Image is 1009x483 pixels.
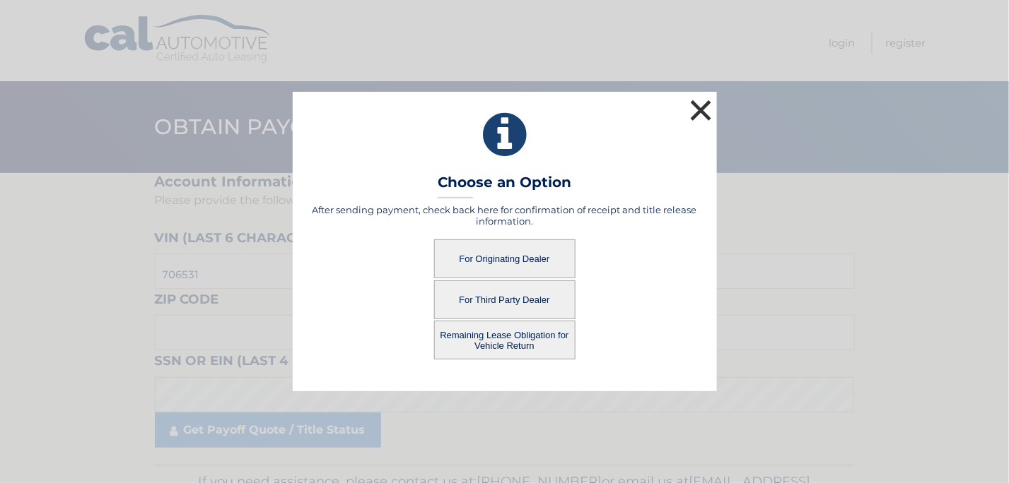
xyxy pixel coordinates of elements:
h3: Choose an Option [438,174,571,198]
button: Remaining Lease Obligation for Vehicle Return [434,321,576,359]
button: For Third Party Dealer [434,280,576,319]
button: For Originating Dealer [434,239,576,278]
button: × [687,96,716,124]
h5: After sending payment, check back here for confirmation of receipt and title release information. [310,204,699,227]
